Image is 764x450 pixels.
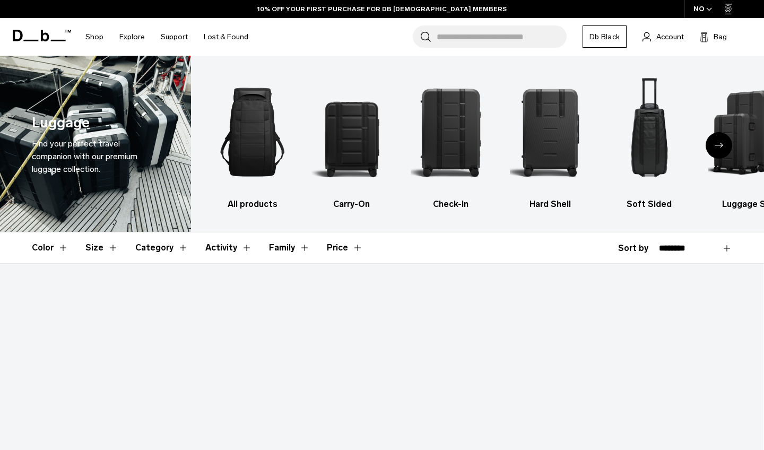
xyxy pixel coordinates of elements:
[85,232,118,263] button: Toggle Filter
[411,72,491,193] img: Db
[135,232,188,263] button: Toggle Filter
[714,31,727,42] span: Bag
[161,18,188,56] a: Support
[32,112,90,134] h1: Luggage
[609,72,690,211] a: Db Soft Sided
[609,72,690,211] li: 5 / 6
[411,72,491,211] li: 3 / 6
[700,30,727,43] button: Bag
[510,198,591,211] h3: Hard Shell
[119,18,145,56] a: Explore
[32,139,137,174] span: Find your perfect travel companion with our premium luggage collection.
[204,18,248,56] a: Lost & Found
[257,4,507,14] a: 10% OFF YOUR FIRST PURCHASE FOR DB [DEMOGRAPHIC_DATA] MEMBERS
[311,198,392,211] h3: Carry-On
[77,18,256,56] nav: Main Navigation
[212,72,293,211] li: 1 / 6
[212,72,293,193] img: Db
[510,72,591,211] li: 4 / 6
[411,72,491,211] a: Db Check-In
[411,198,491,211] h3: Check-In
[643,30,684,43] a: Account
[311,72,392,211] a: Db Carry-On
[32,232,68,263] button: Toggle Filter
[656,31,684,42] span: Account
[212,72,293,211] a: Db All products
[510,72,591,193] img: Db
[510,72,591,211] a: Db Hard Shell
[311,72,392,211] li: 2 / 6
[609,72,690,193] img: Db
[583,25,627,48] a: Db Black
[269,232,310,263] button: Toggle Filter
[311,72,392,193] img: Db
[212,198,293,211] h3: All products
[205,232,252,263] button: Toggle Filter
[706,132,732,159] div: Next slide
[609,198,690,211] h3: Soft Sided
[85,18,103,56] a: Shop
[327,232,363,263] button: Toggle Price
